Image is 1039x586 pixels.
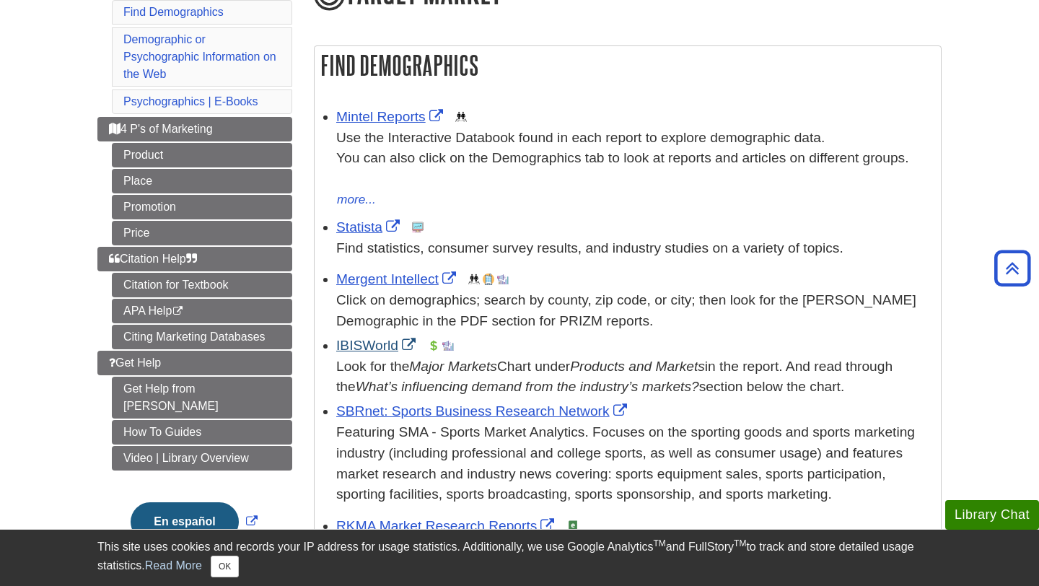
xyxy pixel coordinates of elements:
[336,290,934,332] div: Click on demographics; search by county, zip code, or city; then look for the [PERSON_NAME] Demog...
[497,274,509,285] img: Industry Report
[483,274,494,285] img: Company Information
[653,538,665,548] sup: TM
[734,538,746,548] sup: TM
[109,123,213,135] span: 4 P's of Marketing
[97,538,942,577] div: This site uses cookies and records your IP address for usage statistics. Additionally, we use Goo...
[123,33,276,80] a: Demographic or Psychographic Information on the Web
[336,271,460,287] a: Link opens in new window
[112,195,292,219] a: Promotion
[356,379,699,394] i: What’s influencing demand from the industry’s markets?
[112,446,292,471] a: Video | Library Overview
[336,518,558,533] a: Link opens in new window
[336,238,934,259] p: Find statistics, consumer survey results, and industry studies on a variety of topics.
[172,307,184,316] i: This link opens in a new window
[428,340,439,351] img: Financial Report
[112,325,292,349] a: Citing Marketing Databases
[97,247,292,271] a: Citation Help
[112,221,292,245] a: Price
[567,520,579,532] img: e-Book
[945,500,1039,530] button: Library Chat
[109,253,197,265] span: Citation Help
[123,6,224,18] a: Find Demographics
[336,190,377,210] button: more...
[112,273,292,297] a: Citation for Textbook
[127,515,260,528] a: Link opens in new window
[409,359,497,374] i: Major Markets
[336,219,403,235] a: Link opens in new window
[131,502,238,541] button: En español
[112,169,292,193] a: Place
[112,420,292,445] a: How To Guides
[97,351,292,375] a: Get Help
[412,222,424,233] img: Statistics
[336,357,934,398] div: Look for the Chart under in the report. And read through the section below the chart.
[989,258,1035,278] a: Back to Top
[123,95,258,108] a: Psychographics | E-Books
[315,46,941,84] h2: Find Demographics
[97,117,292,141] a: 4 P's of Marketing
[336,403,631,419] a: Link opens in new window
[468,274,480,285] img: Demographics
[112,143,292,167] a: Product
[455,111,467,123] img: Demographics
[109,357,161,369] span: Get Help
[336,338,419,353] a: Link opens in new window
[336,422,934,505] p: Featuring SMA - Sports Market Analytics. Focuses on the sporting goods and sports marketing indus...
[336,128,934,190] div: Use the Interactive Databook found in each report to explore demographic data. You can also click...
[211,556,239,577] button: Close
[336,109,447,124] a: Link opens in new window
[112,299,292,323] a: APA Help
[145,559,202,572] a: Read More
[112,377,292,419] a: Get Help from [PERSON_NAME]
[570,359,705,374] i: Products and Markets
[442,340,454,351] img: Industry Report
